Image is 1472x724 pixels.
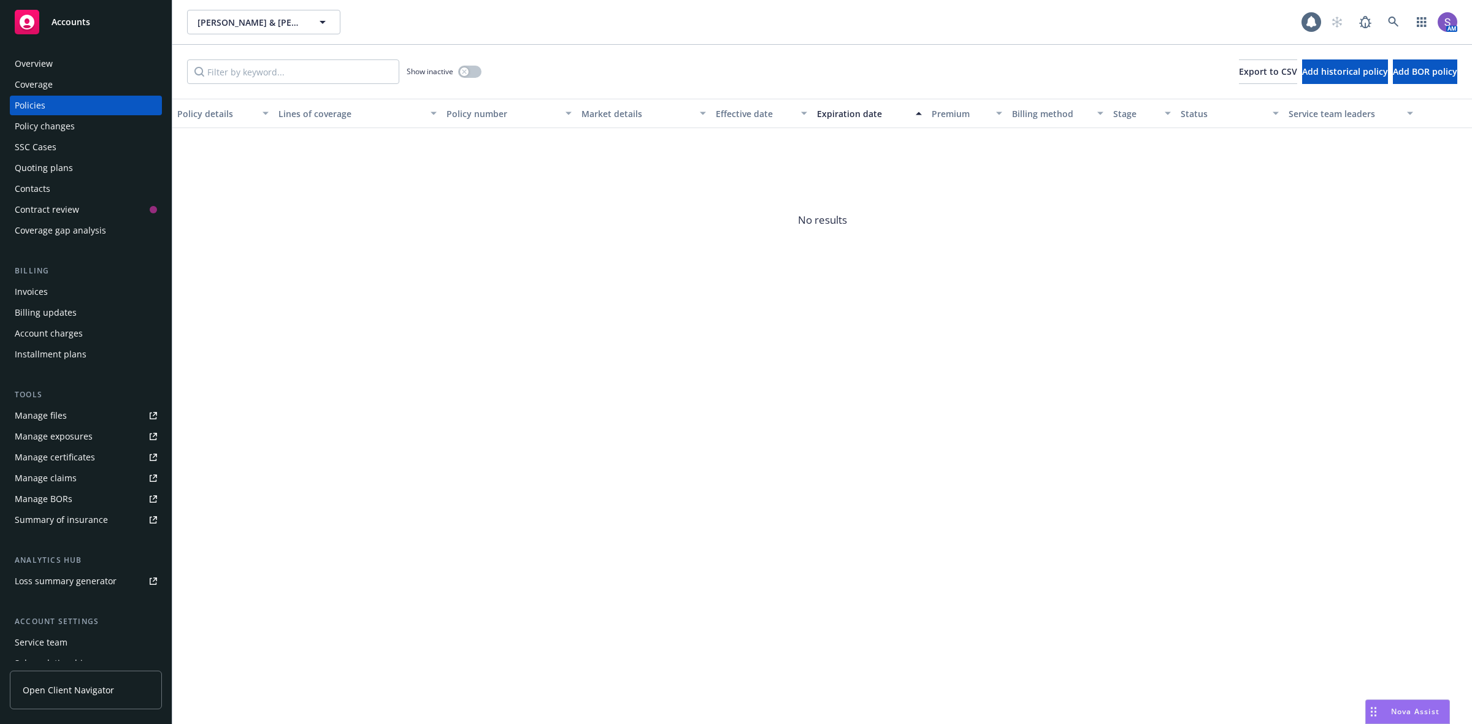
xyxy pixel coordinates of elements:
[52,17,90,27] span: Accounts
[10,158,162,178] a: Quoting plans
[10,116,162,136] a: Policy changes
[15,200,79,219] div: Contract review
[1012,107,1090,120] div: Billing method
[10,571,162,591] a: Loss summary generator
[1391,706,1439,717] span: Nova Assist
[10,406,162,425] a: Manage files
[10,554,162,566] div: Analytics hub
[10,654,162,673] a: Sales relationships
[1239,59,1297,84] button: Export to CSV
[1409,10,1434,34] a: Switch app
[15,427,93,446] div: Manage exposures
[447,107,558,120] div: Policy number
[10,633,162,652] a: Service team
[716,107,794,120] div: Effective date
[10,324,162,343] a: Account charges
[1381,10,1406,34] a: Search
[15,75,53,94] div: Coverage
[187,59,399,84] input: Filter by keyword...
[10,489,162,509] a: Manage BORs
[1325,10,1349,34] a: Start snowing
[15,510,108,530] div: Summary of insurance
[812,99,927,128] button: Expiration date
[10,303,162,322] a: Billing updates
[15,179,50,199] div: Contacts
[10,75,162,94] a: Coverage
[15,448,95,467] div: Manage certificates
[1289,107,1400,120] div: Service team leaders
[15,137,56,157] div: SSC Cases
[1302,59,1388,84] button: Add historical policy
[197,16,304,29] span: [PERSON_NAME] & [PERSON_NAME]
[1176,99,1284,128] button: Status
[927,99,1008,128] button: Premium
[10,137,162,157] a: SSC Cases
[10,468,162,488] a: Manage claims
[15,571,117,591] div: Loss summary generator
[10,179,162,199] a: Contacts
[15,54,53,74] div: Overview
[187,10,340,34] button: [PERSON_NAME] & [PERSON_NAME]
[10,448,162,467] a: Manage certificates
[577,99,711,128] button: Market details
[10,427,162,446] a: Manage exposures
[15,221,106,240] div: Coverage gap analysis
[23,684,114,696] span: Open Client Navigator
[10,282,162,302] a: Invoices
[10,265,162,277] div: Billing
[1108,99,1176,128] button: Stage
[581,107,693,120] div: Market details
[1302,66,1388,77] span: Add historical policy
[15,654,93,673] div: Sales relationships
[932,107,989,120] div: Premium
[10,345,162,364] a: Installment plans
[15,96,45,115] div: Policies
[15,116,75,136] div: Policy changes
[15,158,73,178] div: Quoting plans
[1438,12,1457,32] img: photo
[15,633,67,652] div: Service team
[10,96,162,115] a: Policies
[1393,66,1457,77] span: Add BOR policy
[711,99,812,128] button: Effective date
[172,99,274,128] button: Policy details
[1393,59,1457,84] button: Add BOR policy
[15,303,77,322] div: Billing updates
[278,107,423,120] div: Lines of coverage
[1113,107,1157,120] div: Stage
[15,345,86,364] div: Installment plans
[15,406,67,425] div: Manage files
[10,615,162,628] div: Account settings
[10,221,162,240] a: Coverage gap analysis
[1239,66,1297,77] span: Export to CSV
[15,282,48,302] div: Invoices
[172,128,1472,312] span: No results
[407,66,453,77] span: Show inactive
[177,107,255,120] div: Policy details
[10,54,162,74] a: Overview
[15,468,77,488] div: Manage claims
[10,389,162,401] div: Tools
[10,510,162,530] a: Summary of insurance
[1181,107,1265,120] div: Status
[10,5,162,39] a: Accounts
[442,99,577,128] button: Policy number
[10,200,162,219] a: Contract review
[15,489,72,509] div: Manage BORs
[1007,99,1108,128] button: Billing method
[1284,99,1419,128] button: Service team leaders
[15,324,83,343] div: Account charges
[817,107,908,120] div: Expiration date
[274,99,442,128] button: Lines of coverage
[1366,700,1381,723] div: Drag to move
[1353,10,1378,34] a: Report a Bug
[1365,699,1450,724] button: Nova Assist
